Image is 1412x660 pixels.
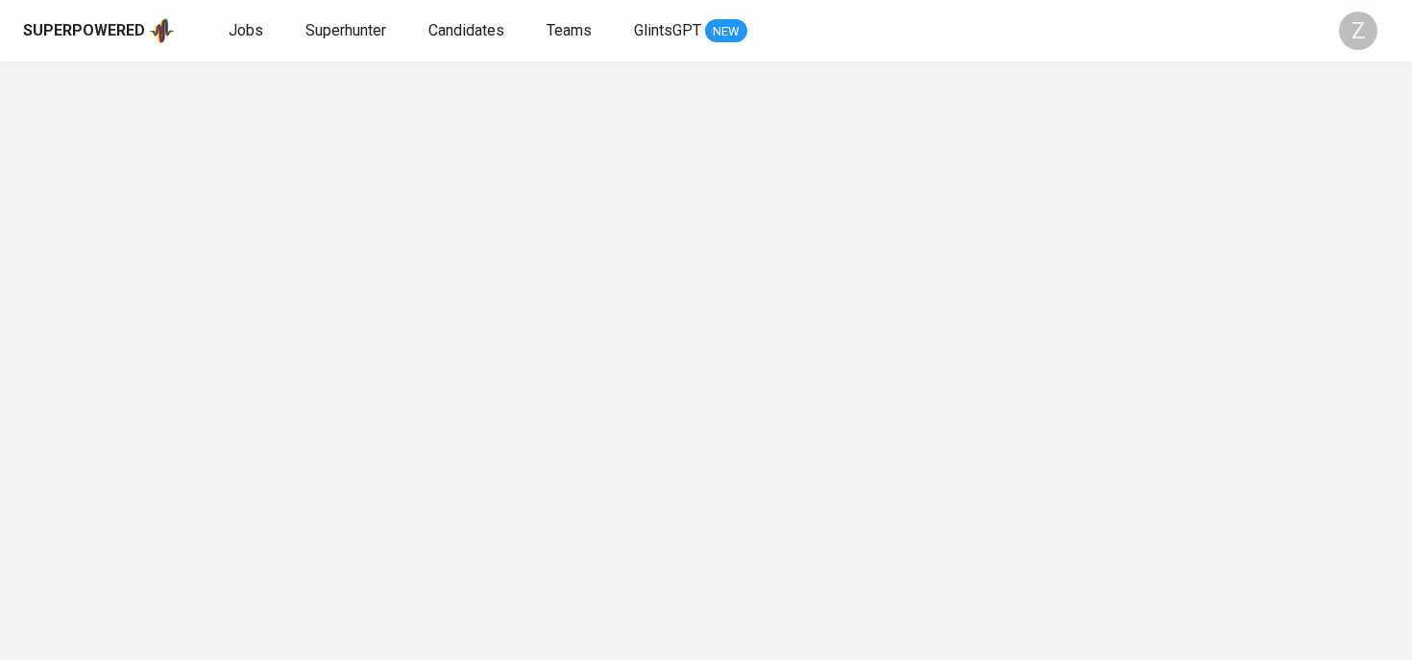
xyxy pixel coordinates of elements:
[428,21,504,39] span: Candidates
[428,19,508,43] a: Candidates
[23,16,175,45] a: Superpoweredapp logo
[634,21,701,39] span: GlintsGPT
[634,19,747,43] a: GlintsGPT NEW
[1339,12,1377,50] div: Z
[547,19,596,43] a: Teams
[23,20,145,42] div: Superpowered
[305,19,390,43] a: Superhunter
[229,21,263,39] span: Jobs
[705,22,747,41] span: NEW
[149,16,175,45] img: app logo
[547,21,592,39] span: Teams
[229,19,267,43] a: Jobs
[305,21,386,39] span: Superhunter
